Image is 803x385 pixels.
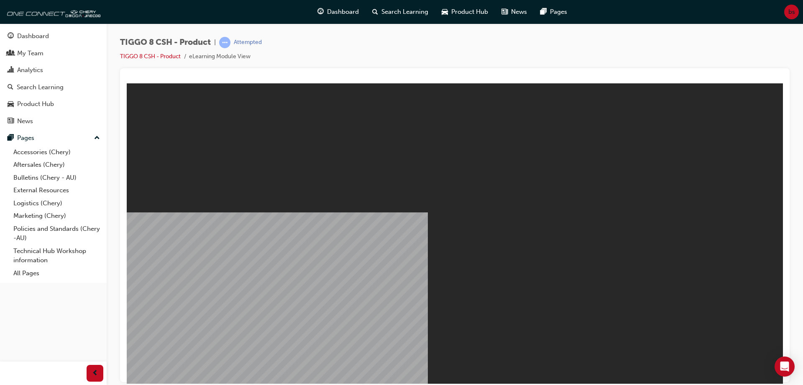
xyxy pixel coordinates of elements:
div: Product Hub [17,99,54,109]
a: All Pages [10,267,103,280]
span: TIGGO 8 CSH - Product [120,38,211,47]
a: Logistics (Chery) [10,197,103,210]
a: News [3,114,103,129]
img: oneconnect [4,3,100,20]
a: Analytics [3,62,103,78]
div: Search Learning [17,83,64,92]
span: up-icon [94,133,100,144]
span: Product Hub [451,7,488,17]
span: News [511,7,527,17]
button: Pages [3,130,103,146]
span: | [214,38,216,47]
a: Policies and Standards (Chery -AU) [10,222,103,245]
a: Marketing (Chery) [10,209,103,222]
a: Technical Hub Workshop information [10,245,103,267]
div: My Team [17,49,43,58]
span: guage-icon [317,7,324,17]
a: Dashboard [3,28,103,44]
span: Dashboard [327,7,359,17]
a: Accessories (Chery) [10,146,103,159]
a: guage-iconDashboard [311,3,366,21]
span: car-icon [442,7,448,17]
a: External Resources [10,184,103,197]
span: Search Learning [381,7,428,17]
span: learningRecordVerb_ATTEMPT-icon [219,37,230,48]
span: news-icon [8,118,14,125]
a: Bulletins (Chery - AU) [10,171,103,184]
span: prev-icon [92,368,98,379]
div: Open Intercom Messenger [775,357,795,377]
a: Product Hub [3,96,103,112]
span: news-icon [501,7,508,17]
div: Pages [17,133,34,143]
span: chart-icon [8,67,14,74]
div: Analytics [17,65,43,75]
div: Attempted [234,39,262,47]
span: pages-icon [540,7,547,17]
a: pages-iconPages [534,3,574,21]
a: My Team [3,46,103,61]
span: search-icon [372,7,378,17]
span: car-icon [8,101,14,108]
span: guage-icon [8,33,14,40]
button: DashboardMy TeamAnalyticsSearch LearningProduct HubNews [3,27,103,130]
li: eLearning Module View [189,52,251,62]
a: car-iconProduct Hub [435,3,495,21]
a: news-iconNews [495,3,534,21]
div: Dashboard [17,31,49,41]
span: pages-icon [8,134,14,142]
span: search-icon [8,84,13,91]
span: bs [788,7,795,17]
a: TIGGO 8 CSH - Product [120,53,181,60]
a: Aftersales (Chery) [10,158,103,171]
span: people-icon [8,50,14,57]
span: Pages [550,7,567,17]
a: search-iconSearch Learning [366,3,435,21]
div: News [17,116,33,126]
button: bs [784,5,799,19]
a: Search Learning [3,80,103,95]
